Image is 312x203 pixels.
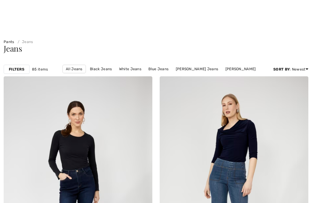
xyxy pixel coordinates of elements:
strong: Sort By [273,67,290,71]
a: Black Jeans [87,65,115,73]
strong: Filters [9,67,24,72]
a: White Jeans [116,65,144,73]
a: Blue Jeans [145,65,172,73]
span: 85 items [32,67,48,72]
a: Wide Fit [147,73,167,81]
a: All Jeans [62,65,86,73]
a: [PERSON_NAME] Jeans [173,65,222,73]
a: Pants [4,40,14,44]
a: Jeans [15,40,33,44]
span: Jeans [4,43,22,54]
a: Slim Fit [126,73,146,81]
a: [PERSON_NAME] [222,65,259,73]
div: : Newest [273,67,308,72]
a: Straight Fit [168,73,195,81]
